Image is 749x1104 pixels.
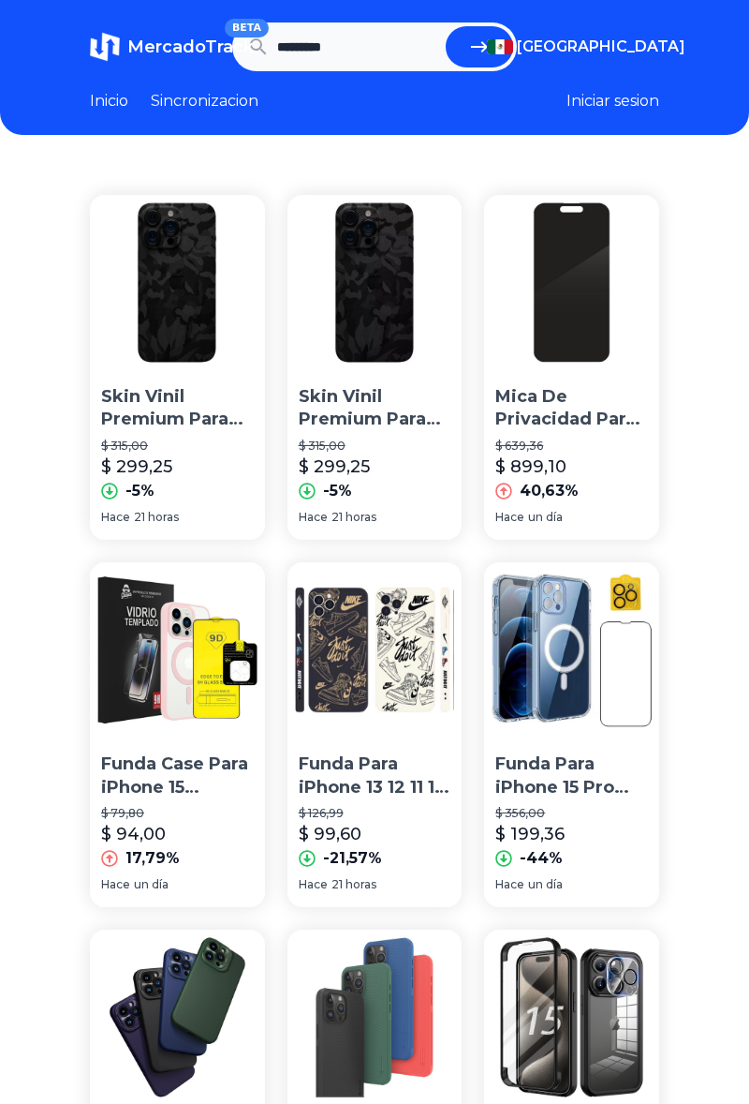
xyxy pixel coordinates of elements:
[287,195,463,540] a: Skin Vinil Premium Para iPhone 15 Pro MaxSkin Vinil Premium Para iPhone 15 Pro Max$ 315,00$ 299,2...
[225,19,269,37] span: BETA
[299,753,451,799] p: Funda Para iPhone 13 12 11 14 15 Pro Max Case Nik Sneakers
[299,877,328,892] span: Hace
[125,480,154,502] p: -5%
[495,877,524,892] span: Hace
[520,847,563,870] p: -44%
[299,821,361,847] p: $ 99,60
[299,439,451,454] p: $ 315,00
[101,510,130,525] span: Hace
[299,510,328,525] span: Hace
[495,753,648,799] p: Funda Para iPhone 15 Pro Max Con Magsafe [3 En 1] Con Micas
[484,562,659,907] a: Funda Para iPhone 15 Pro Max Con Magsafe [3 En 1] Con MicasFunda Para iPhone 15 Pro Max Con Magsa...
[495,385,648,432] p: Mica De Privacidad Para iPhone 15 Pro Max
[495,821,565,847] p: $ 199,36
[90,195,265,540] a: Skin Vinil Premium Para iPhone 15 ProSkin Vinil Premium Para iPhone 15 Pro$ 315,00$ 299,25-5%Hace...
[495,454,566,480] p: $ 899,10
[134,510,179,525] span: 21 horas
[484,195,659,540] a: Mica De Privacidad Para iPhone 15 Pro MaxMica De Privacidad Para iPhone 15 Pro Max$ 639,36$ 899,1...
[331,877,376,892] span: 21 horas
[287,562,463,738] img: Funda Para iPhone 13 12 11 14 15 Pro Max Case Nik Sneakers
[487,36,659,58] button: [GEOGRAPHIC_DATA]
[484,562,659,738] img: Funda Para iPhone 15 Pro Max Con Magsafe [3 En 1] Con Micas
[495,806,648,821] p: $ 356,00
[331,510,376,525] span: 21 horas
[125,847,180,870] p: 17,79%
[101,439,254,454] p: $ 315,00
[127,37,254,57] span: MercadoTrack
[484,195,659,370] img: Mica De Privacidad Para iPhone 15 Pro Max
[90,32,120,62] img: MercadoTrack
[134,877,169,892] span: un día
[299,454,370,480] p: $ 299,25
[495,439,648,454] p: $ 639,36
[101,753,254,799] p: Funda Case Para iPhone 15 Magsafe [PERSON_NAME] Pantalla Kit
[299,385,451,432] p: Skin Vinil Premium Para iPhone 15 Pro Max
[90,195,265,370] img: Skin Vinil Premium Para iPhone 15 Pro
[101,454,172,480] p: $ 299,25
[151,90,258,112] a: Sincronizacion
[101,385,254,432] p: Skin Vinil Premium Para iPhone 15 Pro
[528,510,563,525] span: un día
[287,562,463,907] a: Funda Para iPhone 13 12 11 14 15 Pro Max Case Nik SneakersFunda Para iPhone 13 12 11 14 15 Pro Ma...
[495,510,524,525] span: Hace
[528,877,563,892] span: un día
[101,821,166,847] p: $ 94,00
[520,480,579,502] p: 40,63%
[299,806,451,821] p: $ 126,99
[487,39,513,54] img: Mexico
[517,36,685,58] span: [GEOGRAPHIC_DATA]
[90,32,232,62] a: MercadoTrackBETA
[90,562,265,738] img: Funda Case Para iPhone 15 Magsafe Mica Camara Pantalla Kit
[90,562,265,907] a: Funda Case Para iPhone 15 Magsafe Mica Camara Pantalla Kit Funda Case Para iPhone 15 Magsafe [PER...
[323,480,352,502] p: -5%
[101,806,254,821] p: $ 79,80
[287,195,463,370] img: Skin Vinil Premium Para iPhone 15 Pro Max
[566,90,659,112] button: Iniciar sesion
[101,877,130,892] span: Hace
[323,847,382,870] p: -21,57%
[90,90,128,112] a: Inicio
